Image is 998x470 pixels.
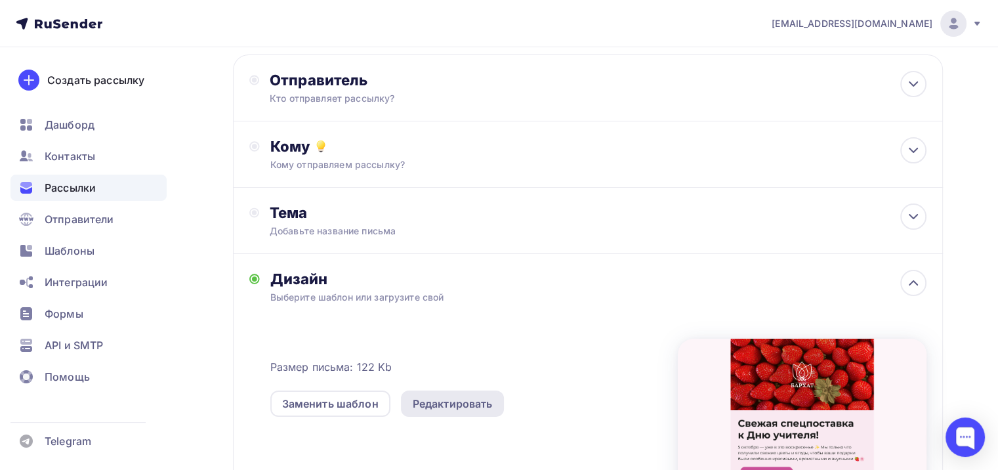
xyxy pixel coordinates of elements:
a: Формы [10,301,167,327]
span: Интеграции [45,274,108,290]
div: Дизайн [270,270,926,288]
span: Размер письма: 122 Kb [270,359,392,375]
div: Добавьте название письма [270,224,503,238]
span: Шаблоны [45,243,94,259]
div: Кому отправляем рассылку? [270,158,861,171]
div: Кто отправляет рассылку? [270,92,526,105]
span: Telegram [45,433,91,449]
div: Кому [270,137,926,156]
a: Отправители [10,206,167,232]
div: Тема [270,203,529,222]
div: Заменить шаблон [282,396,379,412]
div: Выберите шаблон или загрузите свой [270,291,861,304]
span: API и SMTP [45,337,103,353]
a: Дашборд [10,112,167,138]
div: Создать рассылку [47,72,144,88]
span: Формы [45,306,83,322]
span: Отправители [45,211,114,227]
a: [EMAIL_ADDRESS][DOMAIN_NAME] [772,11,982,37]
span: Рассылки [45,180,96,196]
div: Отправитель [270,71,554,89]
span: Помощь [45,369,90,385]
div: Редактировать [413,396,493,412]
a: Шаблоны [10,238,167,264]
a: Рассылки [10,175,167,201]
span: Контакты [45,148,95,164]
a: Контакты [10,143,167,169]
span: [EMAIL_ADDRESS][DOMAIN_NAME] [772,17,932,30]
span: Дашборд [45,117,94,133]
